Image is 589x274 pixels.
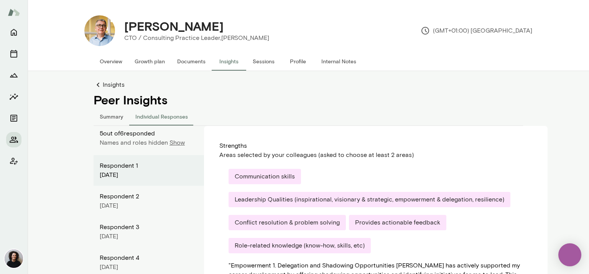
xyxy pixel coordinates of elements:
div: Respondent 3 [100,223,198,232]
button: Sessions [6,46,21,61]
button: Sessions [246,52,281,71]
div: Strengths [219,141,532,150]
button: Documents [6,111,21,126]
button: Members [6,132,21,147]
div: Respondent 2[DATE] [94,186,204,216]
a: Insights [94,80,523,89]
div: Respondent 3[DATE] [94,216,204,247]
p: (GMT+01:00) [GEOGRAPHIC_DATA] [421,26,532,35]
p: Show [169,138,185,147]
div: Respondent 1[DATE] [94,155,204,186]
button: Home [6,25,21,40]
img: Scott Bowie [84,15,115,46]
button: Overview [94,52,128,71]
button: Summary [94,107,129,125]
button: Client app [6,154,21,169]
button: Individual Responses [129,107,194,125]
img: Deana Murfitt [5,249,23,268]
div: [DATE] [100,232,198,241]
div: [DATE] [100,170,198,180]
div: Leadership Qualities (inspirational, visionary & strategic, empowerment & delegation, resilience) [229,192,510,207]
h4: [PERSON_NAME] [124,19,224,33]
div: [DATE] [100,201,198,210]
div: Conflict resolution & problem solving [229,215,346,230]
h4: Peer Insights [94,92,523,107]
p: CTO / Consulting Practice Leader, [PERSON_NAME] [124,33,269,43]
p: Names and roles hidden [100,138,169,147]
button: Insights [212,52,246,71]
div: responses-tab [94,107,523,125]
button: Growth plan [128,52,171,71]
div: Areas selected by your colleagues (asked to choose at least 2 areas) [219,150,532,160]
button: Internal Notes [315,52,362,71]
div: Respondent 2 [100,192,198,201]
div: Provides actionable feedback [349,215,446,230]
button: Insights [6,89,21,104]
button: Growth Plan [6,68,21,83]
img: Mento [8,5,20,20]
div: [DATE] [100,262,198,272]
div: Respondent 1 [100,161,198,170]
p: 5 out of 6 responded [100,129,204,138]
div: Role-related knowledge (know-how, skills, etc) [229,238,371,253]
button: Profile [281,52,315,71]
div: Respondent 4 [100,253,198,262]
button: Documents [171,52,212,71]
div: Communication skills [229,169,301,184]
